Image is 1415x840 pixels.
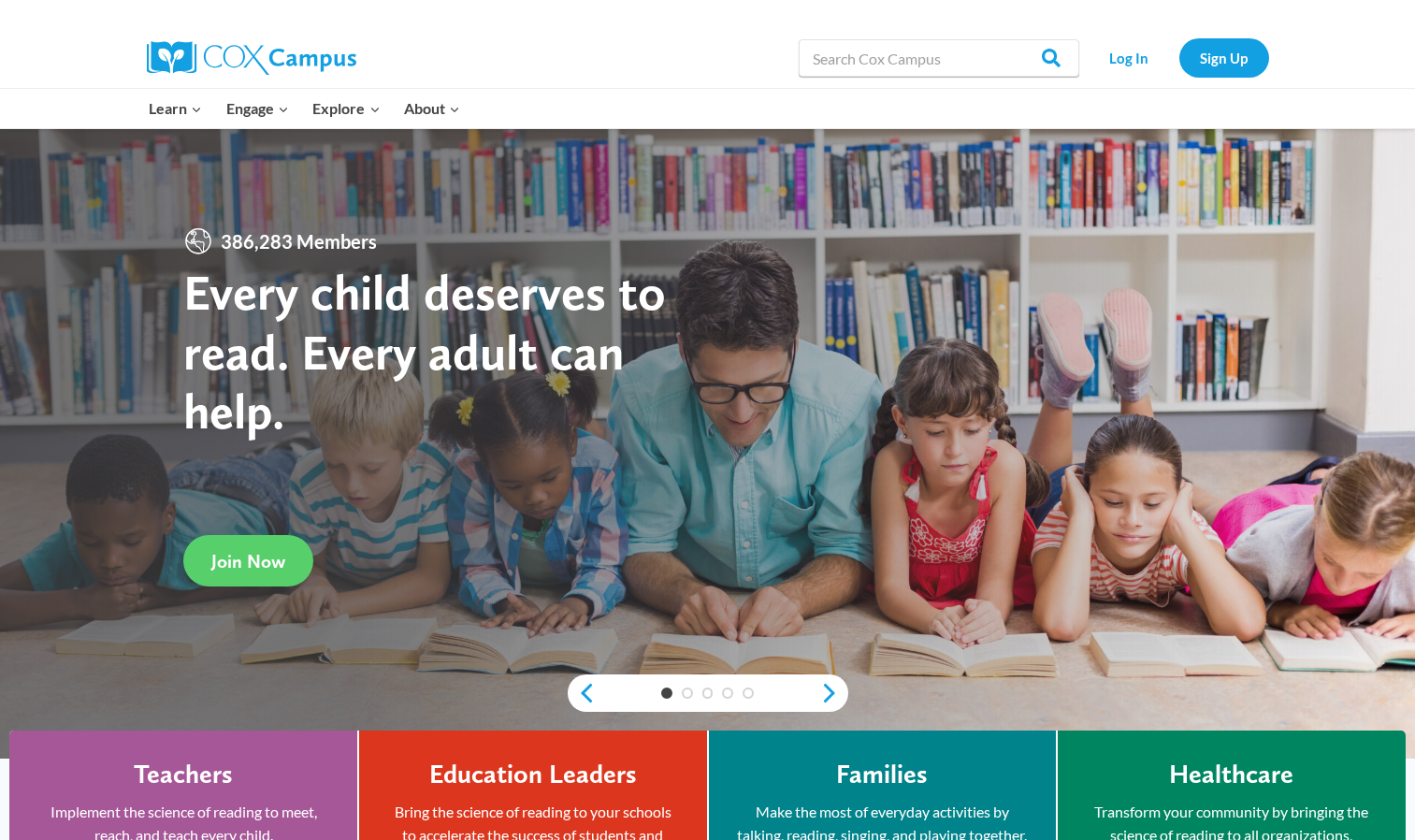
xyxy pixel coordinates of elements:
a: 5 [743,688,754,699]
a: 2 [682,688,693,699]
a: 1 [661,688,672,699]
span: Learn [149,96,202,121]
nav: Secondary Navigation [1089,38,1269,77]
a: 3 [702,688,714,699]
a: Sign Up [1179,38,1269,77]
span: 386,283 Members [213,226,384,256]
a: next [820,682,848,704]
strong: Every child deserves to read. Every adult can help. [183,262,666,441]
h4: Education Leaders [429,759,637,790]
span: Join Now [211,550,285,572]
a: 4 [722,688,733,699]
nav: Primary Navigation [137,89,472,128]
span: About [404,96,460,121]
span: Explore [312,96,380,121]
h4: Healthcare [1169,759,1293,790]
div: content slider buttons [568,674,848,712]
h4: Teachers [134,759,233,790]
span: Engage [226,96,289,121]
a: Join Now [183,535,313,587]
input: Search Cox Campus [799,39,1079,77]
img: Cox Campus [147,41,356,75]
a: Log In [1089,38,1170,77]
h4: Families [836,759,928,790]
a: previous [568,682,596,704]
